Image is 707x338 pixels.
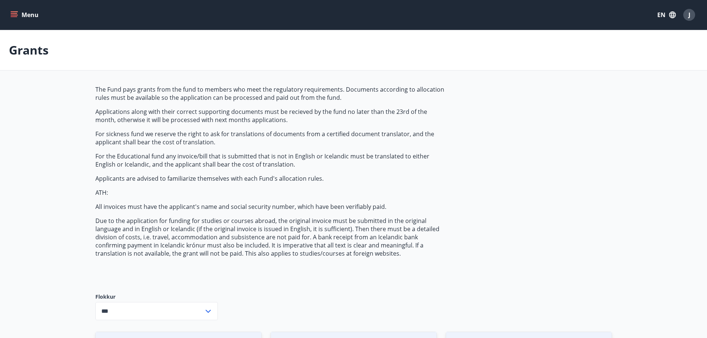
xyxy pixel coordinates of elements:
p: Applicants are advised to familiarize themselves with each Fund's allocation rules. [95,174,446,183]
p: For the Educational fund any invoice/bill that is submitted that is not in English or Icelandic m... [95,152,446,168]
p: ATH: [95,188,446,197]
p: Applications along with their correct supporting documents must be recieved by the fund no later ... [95,108,446,124]
p: The Fund pays grants from the fund to members who meet the regulatory requirements. Documents acc... [95,85,446,102]
p: Due to the application for funding for studies or courses abroad, the original invoice must be su... [95,217,446,257]
label: Flokkur [95,293,218,301]
p: All invoices must have the applicant's name and social security number, which have been verifiabl... [95,203,446,211]
button: menu [9,8,42,22]
span: J [688,11,690,19]
p: For sickness fund we reserve the right to ask for translations of documents from a certified docu... [95,130,446,146]
p: Grants [9,42,49,58]
button: EN [654,8,679,22]
button: J [680,6,698,24]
